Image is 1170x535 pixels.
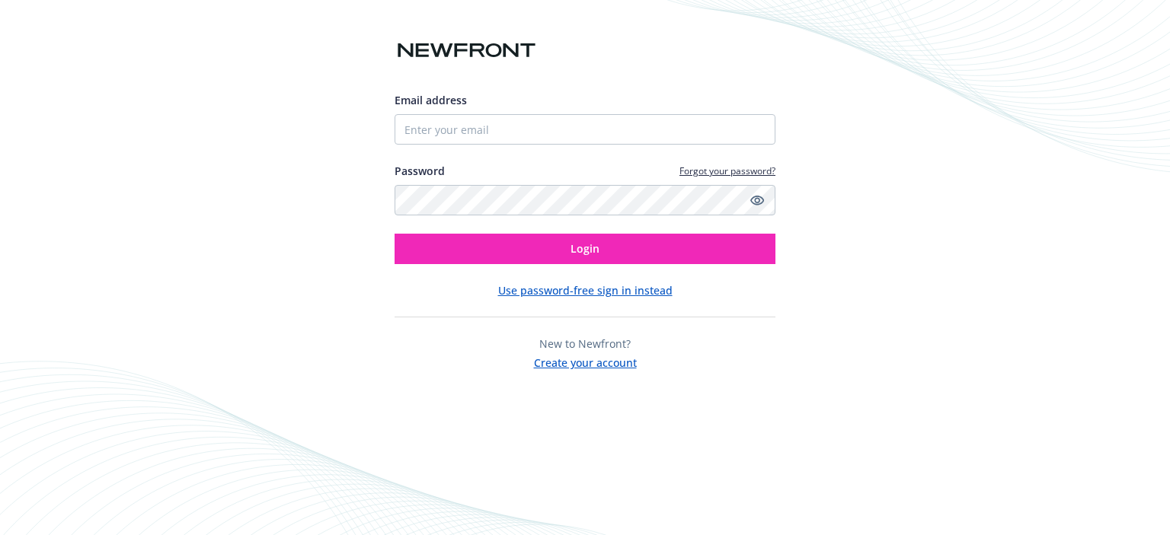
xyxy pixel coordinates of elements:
span: New to Newfront? [539,336,631,351]
label: Password [395,163,445,179]
button: Login [395,234,775,264]
input: Enter your password [395,185,775,215]
a: Show password [748,191,766,209]
img: Newfront logo [395,37,539,64]
button: Use password-free sign in instead [498,282,673,298]
span: Email address [395,93,467,107]
button: Create your account [534,352,637,371]
span: Login [571,241,599,256]
a: Forgot your password? [679,164,775,177]
input: Enter your email [395,114,775,145]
